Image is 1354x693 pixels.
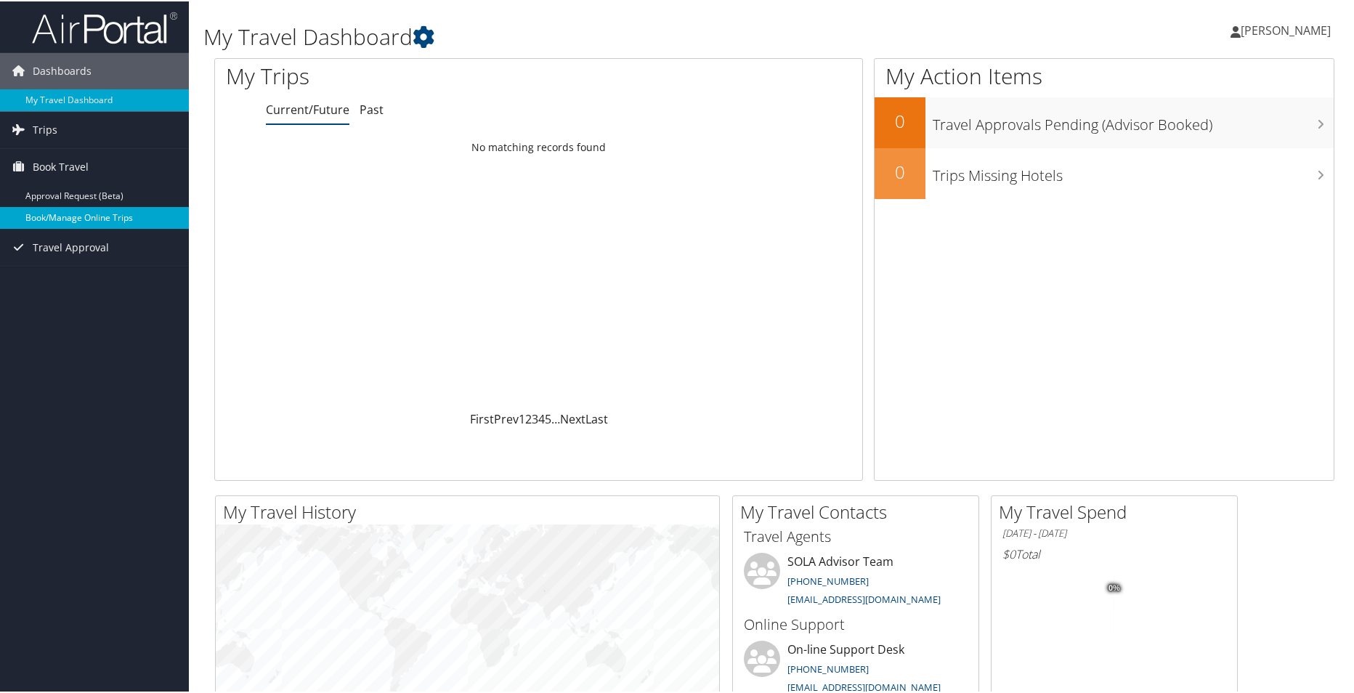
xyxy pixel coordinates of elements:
a: Past [360,100,384,116]
a: [PHONE_NUMBER] [787,661,869,674]
a: [EMAIL_ADDRESS][DOMAIN_NAME] [787,679,941,692]
a: [EMAIL_ADDRESS][DOMAIN_NAME] [787,591,941,604]
a: [PERSON_NAME] [1231,7,1345,51]
a: 3 [532,410,538,426]
a: 2 [525,410,532,426]
h2: My Travel History [223,498,719,523]
a: 0Trips Missing Hotels [875,147,1334,198]
span: Trips [33,110,57,147]
img: airportal-logo.png [32,9,177,44]
h1: My Trips [226,60,582,90]
h1: My Travel Dashboard [203,20,965,51]
td: No matching records found [215,133,862,159]
span: … [551,410,560,426]
h2: My Travel Contacts [740,498,978,523]
a: Current/Future [266,100,349,116]
h3: Trips Missing Hotels [933,157,1334,185]
li: SOLA Advisor Team [737,551,975,611]
h2: 0 [875,108,925,132]
h3: Online Support [744,613,968,633]
h2: 0 [875,158,925,183]
tspan: 0% [1108,583,1120,591]
a: Next [560,410,585,426]
a: Prev [494,410,519,426]
span: Dashboards [33,52,92,88]
span: Book Travel [33,147,89,184]
h2: My Travel Spend [999,498,1237,523]
a: 4 [538,410,545,426]
a: 1 [519,410,525,426]
a: [PHONE_NUMBER] [787,573,869,586]
span: [PERSON_NAME] [1241,21,1331,37]
h3: Travel Approvals Pending (Advisor Booked) [933,106,1334,134]
span: $0 [1002,545,1015,561]
span: Travel Approval [33,228,109,264]
a: 5 [545,410,551,426]
a: Last [585,410,608,426]
a: First [470,410,494,426]
h1: My Action Items [875,60,1334,90]
h6: [DATE] - [DATE] [1002,525,1226,539]
a: 0Travel Approvals Pending (Advisor Booked) [875,96,1334,147]
h6: Total [1002,545,1226,561]
h3: Travel Agents [744,525,968,546]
